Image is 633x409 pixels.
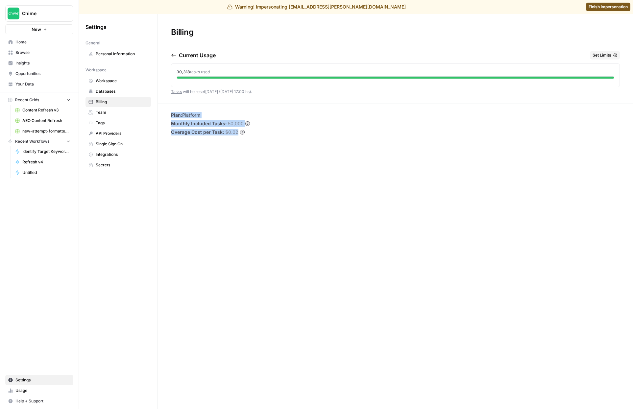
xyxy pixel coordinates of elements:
[12,105,73,115] a: Content Refresh v3
[5,68,73,79] a: Opportunities
[5,375,73,385] a: Settings
[225,129,238,135] span: $0.02
[15,97,39,103] span: Recent Grids
[171,89,252,94] span: will be reset [DATE] ([DATE] 17:00 hs) .
[5,24,73,34] button: New
[589,4,628,10] span: Finish impersonation
[22,10,62,17] span: Chime
[586,3,630,11] a: Finish impersonation
[5,136,73,146] button: Recent Workflows
[85,107,151,118] a: Team
[22,170,70,176] span: Untitled
[12,146,73,157] a: Identify Target Keywords of an Article - Fork
[85,86,151,97] a: Databases
[8,8,19,19] img: Chime Logo
[96,141,148,147] span: Single Sign On
[12,115,73,126] a: AEO Content Refresh
[5,79,73,89] a: Your Data
[5,58,73,68] a: Insights
[5,5,73,22] button: Workspace: Chime
[177,69,190,74] span: 30,318
[15,60,70,66] span: Insights
[12,157,73,167] a: Refresh v4
[96,162,148,168] span: Secrets
[22,159,70,165] span: Refresh v4
[96,152,148,157] span: Integrations
[85,97,151,107] a: Billing
[96,131,148,136] span: API Providers
[15,81,70,87] span: Your Data
[228,120,244,127] span: 50,000
[171,112,182,118] span: Plan:
[590,51,620,60] button: Set Limits
[15,377,70,383] span: Settings
[85,139,151,149] a: Single Sign On
[85,76,151,86] a: Workspace
[15,398,70,404] span: Help + Support
[158,27,207,37] div: Billing
[96,51,148,57] span: Personal Information
[190,69,210,74] span: tasks used
[96,78,148,84] span: Workspace
[22,128,70,134] span: new-attempt-formatted.csv
[15,138,49,144] span: Recent Workflows
[85,128,151,139] a: API Providers
[15,50,70,56] span: Browse
[22,107,70,113] span: Content Refresh v3
[85,67,107,73] span: Workspace
[15,71,70,77] span: Opportunities
[5,95,73,105] button: Recent Grids
[593,52,611,58] span: Set Limits
[12,167,73,178] a: Untitled
[171,89,182,94] a: Tasks
[171,129,224,135] span: Overage Cost per Task:
[85,23,107,31] span: Settings
[85,49,151,59] a: Personal Information
[85,40,100,46] span: General
[85,160,151,170] a: Secrets
[96,88,148,94] span: Databases
[22,149,70,155] span: Identify Target Keywords of an Article - Fork
[15,388,70,394] span: Usage
[171,120,227,127] span: Monthly Included Tasks:
[22,118,70,124] span: AEO Content Refresh
[5,37,73,47] a: Home
[15,39,70,45] span: Home
[171,112,250,118] li: Platform
[5,385,73,396] a: Usage
[85,118,151,128] a: Tags
[32,26,41,33] span: New
[12,126,73,136] a: new-attempt-formatted.csv
[96,109,148,115] span: Team
[227,4,406,10] div: Warning! Impersonating [EMAIL_ADDRESS][PERSON_NAME][DOMAIN_NAME]
[5,47,73,58] a: Browse
[179,51,216,59] p: Current Usage
[96,120,148,126] span: Tags
[96,99,148,105] span: Billing
[85,149,151,160] a: Integrations
[5,396,73,406] button: Help + Support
